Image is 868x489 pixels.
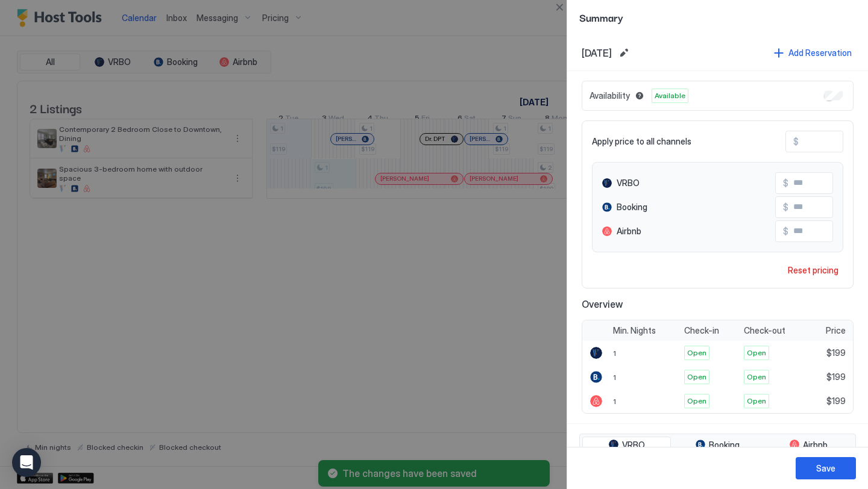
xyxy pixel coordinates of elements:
span: Availability [590,90,630,101]
span: Open [747,372,766,382]
span: Price [826,325,846,336]
span: $ [793,136,799,147]
div: Save [816,462,835,475]
button: Blocked dates override all pricing rules and remain unavailable until manually unblocked [632,89,647,103]
span: 1 [613,397,616,406]
button: Booking [673,437,762,453]
button: Airbnb [764,437,853,453]
button: Edit date range [617,46,631,60]
span: Apply price to all channels [592,136,691,147]
span: Open [687,347,706,358]
span: Open [687,396,706,406]
span: $199 [826,372,846,382]
div: Reset pricing [788,264,838,276]
span: Airbnb [803,440,828,450]
span: Airbnb [617,226,641,237]
div: tab-group [579,434,856,456]
span: Check-in [684,325,719,336]
button: Add Reservation [772,45,854,61]
span: $199 [826,396,846,406]
span: Open [747,347,766,358]
span: 1 [613,349,616,358]
span: Min. Nights [613,325,656,336]
span: Open [747,396,766,406]
span: $ [783,226,788,237]
span: Open [687,372,706,382]
button: VRBO [582,437,671,453]
button: Save [796,457,856,479]
span: Check-out [744,325,785,336]
span: $ [783,202,788,213]
span: $199 [826,347,846,358]
span: VRBO [622,440,645,450]
span: 1 [613,373,616,382]
span: Booking [709,440,740,450]
button: Reset pricing [783,262,843,278]
span: $ [783,178,788,188]
span: Booking [617,202,647,213]
span: Overview [582,298,854,310]
div: Add Reservation [788,46,852,59]
span: Summary [579,10,856,25]
span: VRBO [617,178,640,188]
span: [DATE] [582,47,612,59]
div: Open Intercom Messenger [12,448,41,477]
span: Available [655,90,685,101]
